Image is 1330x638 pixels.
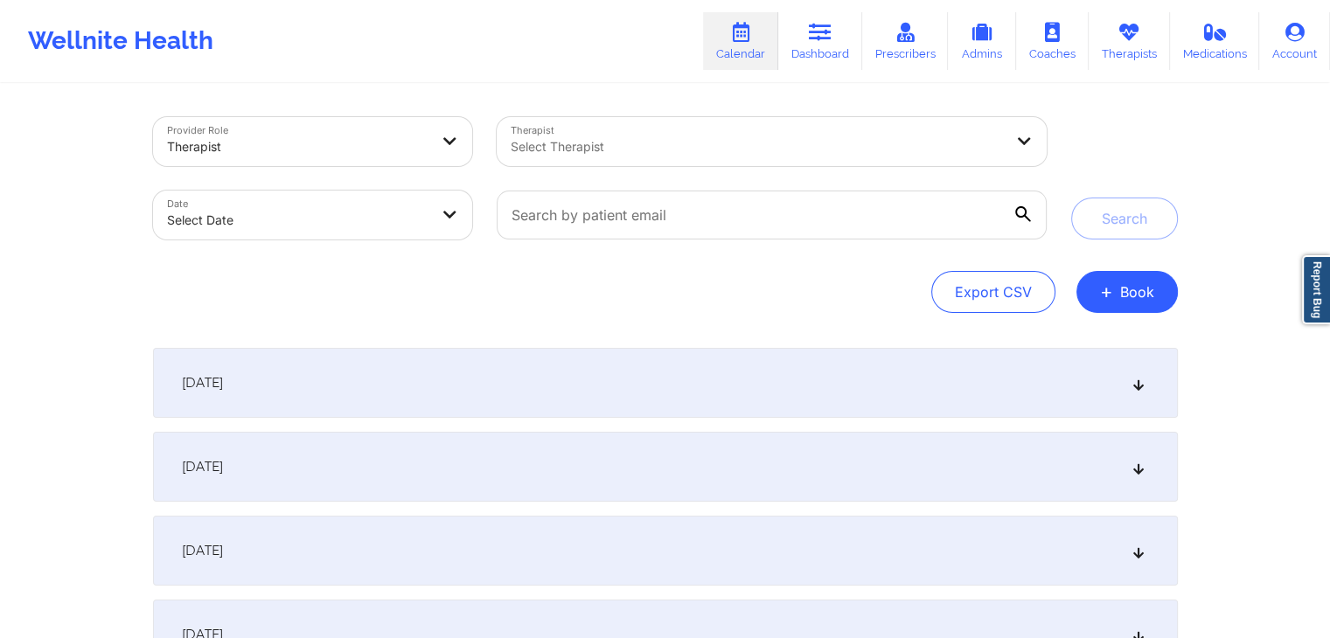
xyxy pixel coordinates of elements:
input: Search by patient email [497,191,1046,239]
button: Export CSV [931,271,1055,313]
a: Account [1259,12,1330,70]
div: Therapist [167,128,429,166]
a: Admins [948,12,1016,70]
a: Calendar [703,12,778,70]
a: Dashboard [778,12,862,70]
span: [DATE] [182,458,223,475]
span: + [1100,287,1113,296]
button: +Book [1076,271,1178,313]
span: [DATE] [182,542,223,559]
div: Select Date [167,201,429,239]
a: Therapists [1089,12,1170,70]
a: Report Bug [1302,255,1330,324]
button: Search [1071,198,1178,239]
span: [DATE] [182,374,223,392]
a: Prescribers [862,12,949,70]
a: Coaches [1016,12,1089,70]
a: Medications [1170,12,1260,70]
